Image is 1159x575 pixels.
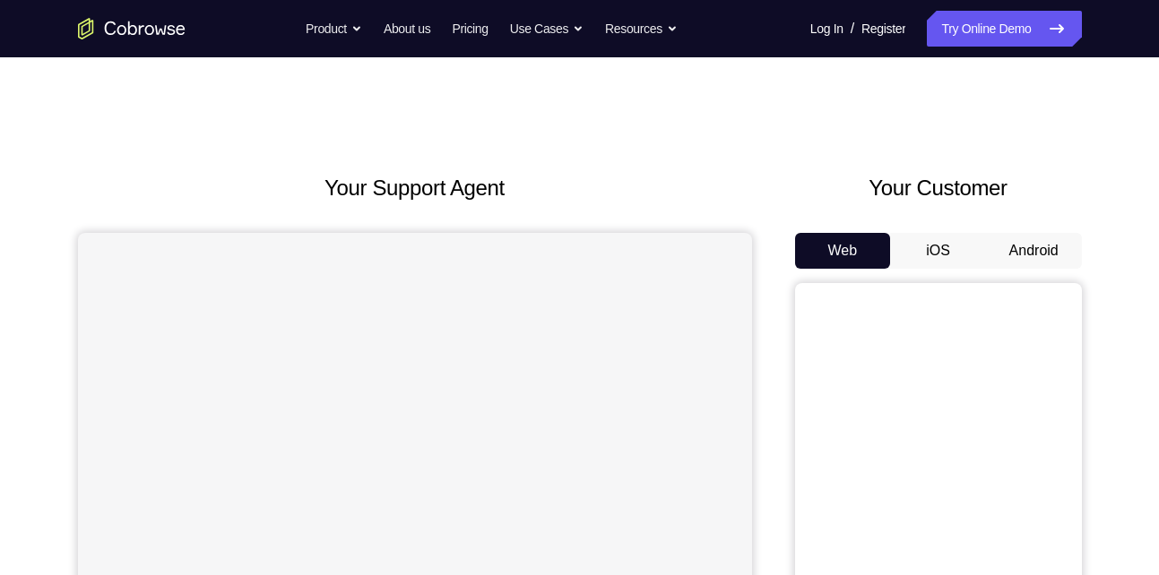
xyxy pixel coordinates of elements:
[78,18,186,39] a: Go to the home page
[795,233,891,269] button: Web
[795,172,1082,204] h2: Your Customer
[452,11,488,47] a: Pricing
[384,11,430,47] a: About us
[986,233,1082,269] button: Android
[927,11,1081,47] a: Try Online Demo
[78,172,752,204] h2: Your Support Agent
[306,11,362,47] button: Product
[890,233,986,269] button: iOS
[510,11,584,47] button: Use Cases
[605,11,678,47] button: Resources
[810,11,843,47] a: Log In
[861,11,905,47] a: Register
[851,18,854,39] span: /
